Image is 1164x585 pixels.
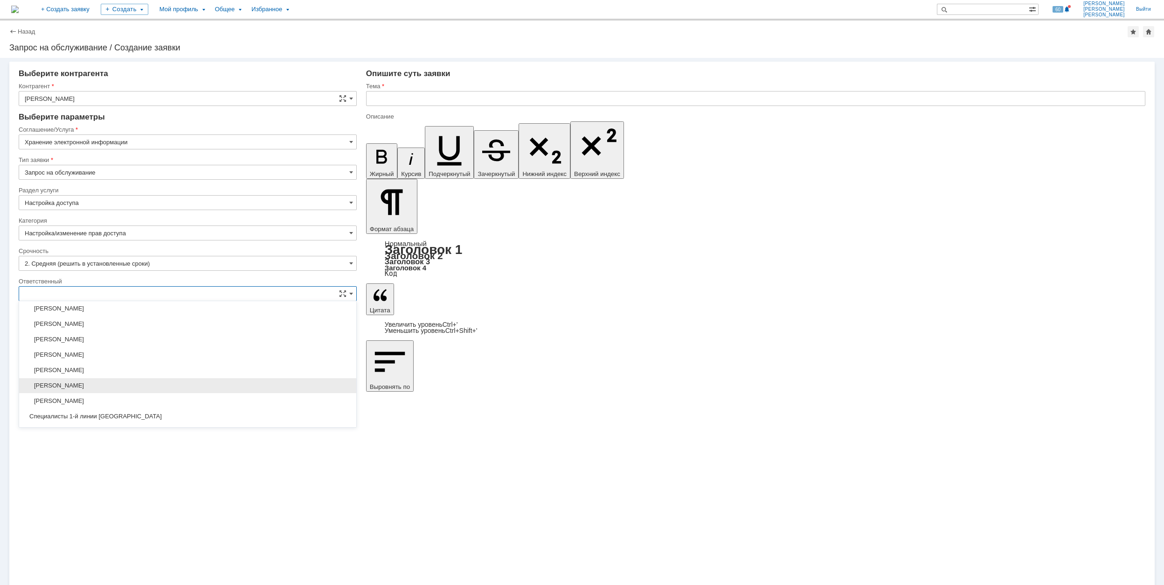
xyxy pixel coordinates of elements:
[19,113,105,121] span: Выберите параметры
[1128,26,1139,37] div: Добавить в избранное
[25,305,351,312] span: [PERSON_NAME]
[9,43,1155,52] div: Запрос на обслуживание / Создание заявки
[25,336,351,343] span: [PERSON_NAME]
[18,28,35,35] a: Назад
[366,240,1145,277] div: Формат абзаца
[1029,4,1038,13] span: Расширенный поиск
[425,126,474,179] button: Подчеркнутый
[19,187,355,193] div: Раздел услуги
[443,321,458,328] span: Ctrl+'
[519,123,570,179] button: Нижний индекс
[11,6,19,13] img: logo
[366,322,1145,334] div: Цитата
[366,143,398,179] button: Жирный
[25,397,351,405] span: [PERSON_NAME]
[574,170,620,177] span: Верхний индекс
[19,278,355,284] div: Ответственный
[19,69,108,78] span: Выберите контрагента
[522,170,567,177] span: Нижний индекс
[401,170,421,177] span: Курсив
[1143,26,1154,37] div: Сделать домашней страницей
[366,340,414,392] button: Выровнять по
[385,257,430,266] a: Заголовок 3
[478,170,515,177] span: Зачеркнутый
[25,382,351,389] span: [PERSON_NAME]
[19,248,355,254] div: Срочность
[397,148,425,179] button: Курсив
[19,83,355,89] div: Контрагент
[1083,1,1125,7] span: [PERSON_NAME]
[385,242,463,257] a: Заголовок 1
[11,6,19,13] a: Перейти на домашнюю страницу
[1053,6,1063,13] span: 60
[385,264,426,272] a: Заголовок 4
[474,130,519,179] button: Зачеркнутый
[19,127,355,133] div: Соглашение/Услуга
[370,170,394,177] span: Жирный
[1083,7,1125,12] span: [PERSON_NAME]
[429,170,470,177] span: Подчеркнутый
[385,327,478,334] a: Decrease
[366,83,1143,89] div: Тема
[339,290,346,297] span: Сложная форма
[385,240,427,247] a: Нормальный
[385,269,397,278] a: Код
[370,307,390,314] span: Цитата
[19,157,355,163] div: Тип заявки
[339,95,346,102] span: Сложная форма
[385,250,443,261] a: Заголовок 2
[570,121,624,179] button: Верхний индекс
[25,320,351,328] span: [PERSON_NAME]
[1083,12,1125,18] span: [PERSON_NAME]
[366,283,394,315] button: Цитата
[445,327,478,334] span: Ctrl+Shift+'
[25,367,351,374] span: [PERSON_NAME]
[366,179,417,234] button: Формат абзаца
[370,226,414,233] span: Формат абзаца
[25,413,351,420] span: Специалисты 1-й линии [GEOGRAPHIC_DATA]
[366,113,1143,120] div: Описание
[370,383,410,390] span: Выровнять по
[385,321,458,328] a: Increase
[25,351,351,359] span: [PERSON_NAME]
[366,69,450,78] span: Опишите суть заявки
[19,218,355,224] div: Категория
[101,4,148,15] div: Создать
